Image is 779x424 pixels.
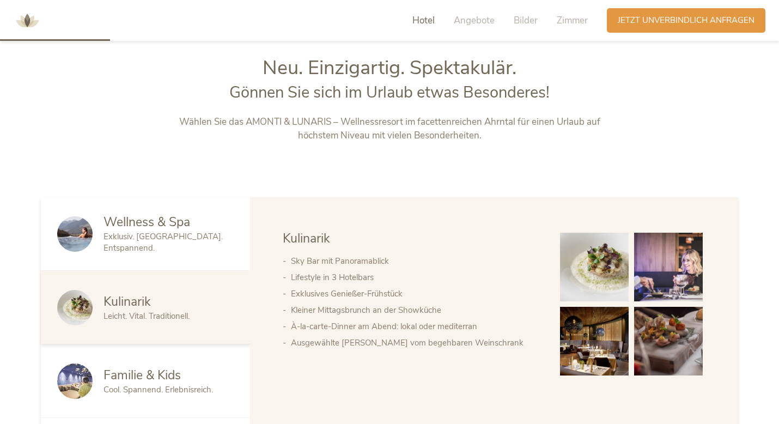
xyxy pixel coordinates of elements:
[618,15,754,26] span: Jetzt unverbindlich anfragen
[454,14,495,27] span: Angebote
[291,269,538,286] li: Lifestyle in 3 Hotelbars
[104,214,190,231] span: Wellness & Spa
[263,54,516,81] span: Neu. Einzigartig. Spektakulär.
[283,230,330,247] span: Kulinarik
[514,14,538,27] span: Bilder
[104,311,190,322] span: Leicht. Vital. Traditionell.
[104,293,151,310] span: Kulinarik
[291,253,538,269] li: Sky Bar mit Panoramablick
[104,231,223,253] span: Exklusiv. [GEOGRAPHIC_DATA]. Entspannend.
[291,335,538,351] li: Ausgewählte [PERSON_NAME] vom begehbaren Weinschrank
[104,367,181,384] span: Familie & Kids
[104,384,213,395] span: Cool. Spannend. Erlebnisreich.
[229,82,550,103] span: Gönnen Sie sich im Urlaub etwas Besonderes!
[291,318,538,335] li: À-la-carte-Dinner am Abend: lokal oder mediterran
[11,4,44,37] img: AMONTI & LUNARIS Wellnessresort
[11,16,44,24] a: AMONTI & LUNARIS Wellnessresort
[291,286,538,302] li: Exklusives Genießer-Frühstück
[557,14,588,27] span: Zimmer
[162,115,617,143] p: Wählen Sie das AMONTI & LUNARIS – Wellnessresort im facettenreichen Ahrntal für einen Urlaub auf ...
[291,302,538,318] li: Kleiner Mittagsbrunch an der Showküche
[412,14,435,27] span: Hotel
